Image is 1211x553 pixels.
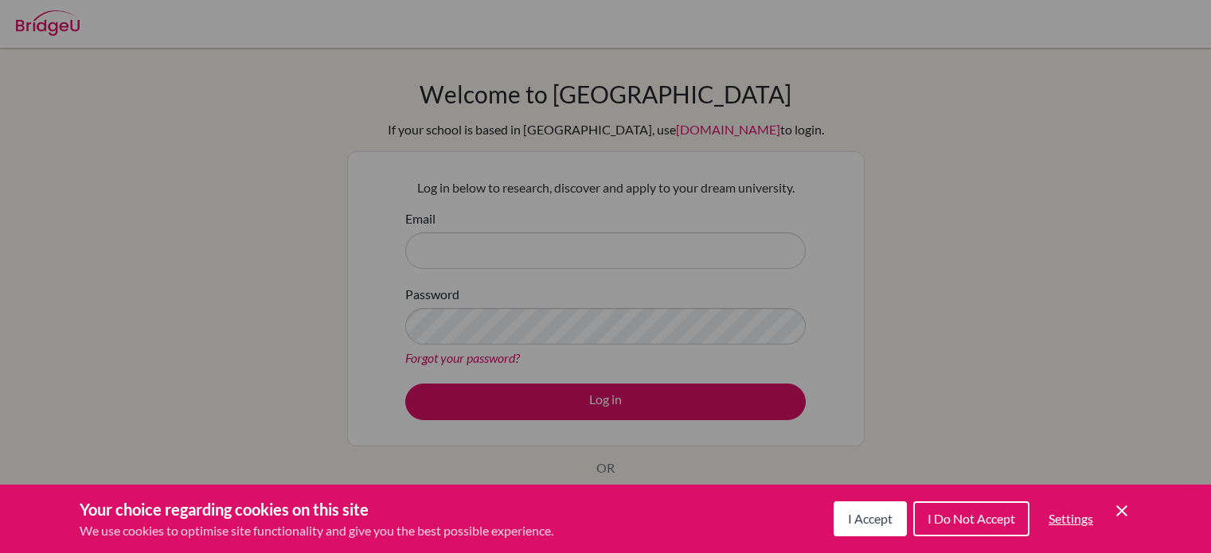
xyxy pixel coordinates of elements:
h3: Your choice regarding cookies on this site [80,497,553,521]
button: I Do Not Accept [913,501,1029,536]
span: I Accept [848,511,893,526]
p: We use cookies to optimise site functionality and give you the best possible experience. [80,521,553,540]
span: Settings [1049,511,1093,526]
button: I Accept [834,501,907,536]
span: I Do Not Accept [928,511,1015,526]
button: Save and close [1112,501,1131,520]
button: Settings [1036,503,1106,535]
